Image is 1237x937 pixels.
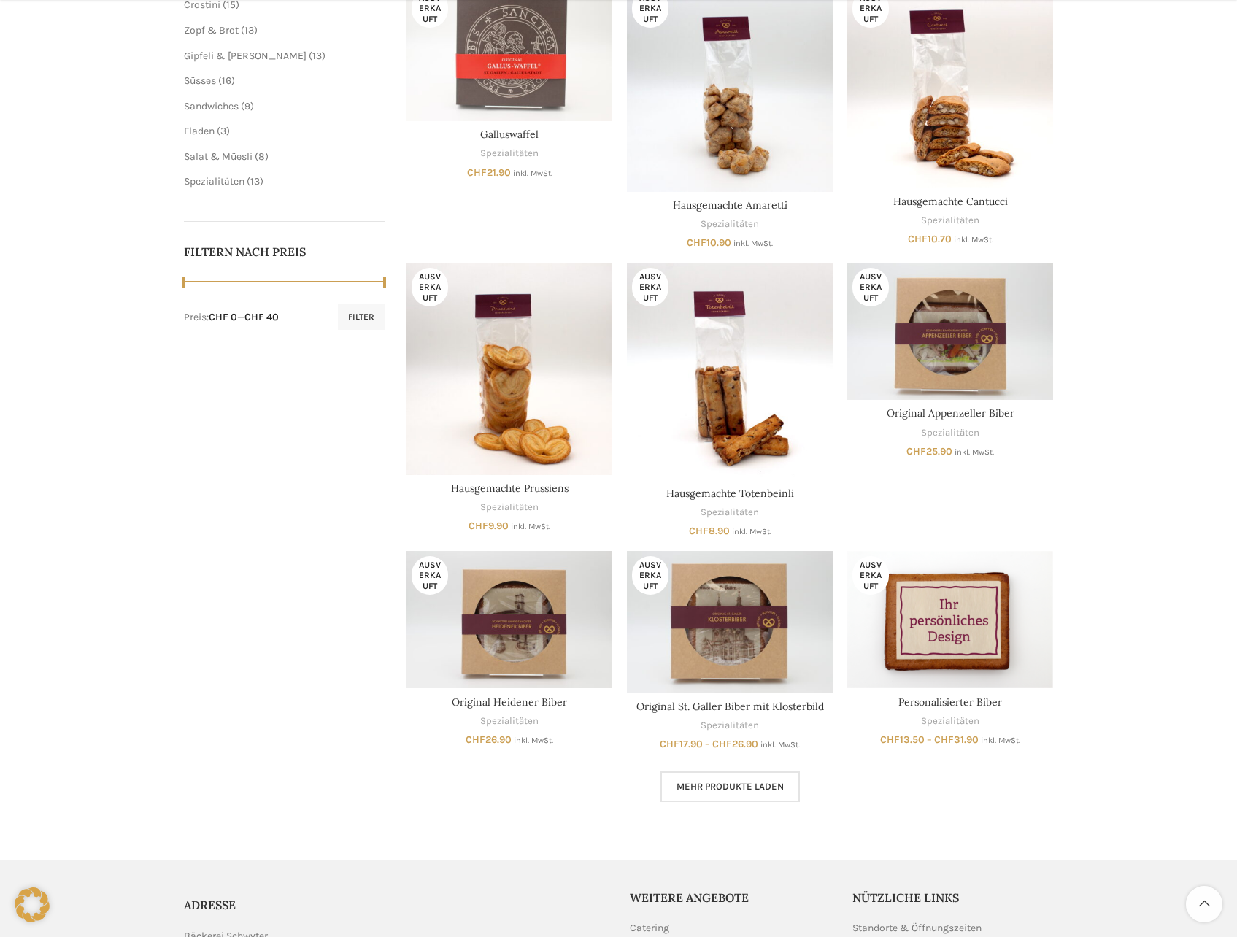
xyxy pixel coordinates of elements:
a: Catering [630,921,671,936]
bdi: 26.90 [466,733,512,746]
bdi: 10.90 [687,236,731,249]
span: CHF [466,733,485,746]
span: 16 [222,74,231,87]
span: 3 [220,125,226,137]
span: 13 [250,175,260,188]
a: Original St. Galler Biber mit Klosterbild [627,551,833,693]
span: CHF 0 [209,311,237,323]
a: Original Heidener Biber [406,551,612,688]
bdi: 25.90 [906,445,952,458]
span: Ausverkauft [852,268,889,306]
bdi: 8.90 [689,525,730,537]
a: Fladen [184,125,215,137]
small: inkl. MwSt. [732,527,771,536]
bdi: 9.90 [469,520,509,532]
span: CHF [934,733,954,746]
a: Mehr Produkte laden [660,771,800,802]
span: Mehr Produkte laden [677,781,784,793]
a: Original Appenzeller Biber [887,406,1014,420]
a: Gipfeli & [PERSON_NAME] [184,50,307,62]
a: Original Appenzeller Biber [847,263,1053,400]
a: Spezialitäten [921,426,979,440]
a: Original Heidener Biber [452,695,567,709]
a: Salat & Müesli [184,150,253,163]
a: Hausgemachte Amaretti [673,198,787,212]
span: 9 [244,100,250,112]
small: inkl. MwSt. [513,169,552,178]
a: Hausgemachte Cantucci [893,195,1008,208]
a: Hausgemachte Prussiens [406,263,612,475]
span: Ausverkauft [632,556,668,595]
div: Preis: — [184,310,279,325]
a: Galluswaffel [480,128,539,141]
span: Ausverkauft [412,268,448,306]
span: CHF [712,738,732,750]
button: Filter [338,304,385,330]
bdi: 31.90 [934,733,979,746]
small: inkl. MwSt. [760,740,800,749]
span: CHF [908,233,928,245]
span: 13 [244,24,254,36]
span: – [927,733,932,746]
span: CHF [467,166,487,179]
small: inkl. MwSt. [514,736,553,745]
a: Spezialitäten [921,214,979,228]
h5: Filtern nach Preis [184,244,385,260]
a: Personalisierter Biber [898,695,1002,709]
a: Spezialitäten [701,506,759,520]
a: Spezialitäten [480,147,539,161]
a: Spezialitäten [184,175,244,188]
a: Hausgemachte Prussiens [451,482,569,495]
span: CHF [906,445,926,458]
a: Spezialitäten [921,714,979,728]
small: inkl. MwSt. [954,235,993,244]
a: Spezialitäten [480,501,539,514]
small: inkl. MwSt. [511,522,550,531]
bdi: 26.90 [712,738,758,750]
a: Spezialitäten [480,714,539,728]
span: Ausverkauft [412,556,448,595]
span: Ausverkauft [632,268,668,306]
bdi: 21.90 [467,166,511,179]
h5: Nützliche Links [852,890,1054,906]
a: Personalisierter Biber [847,551,1053,688]
bdi: 17.90 [660,738,703,750]
span: 8 [258,150,265,163]
span: CHF [689,525,709,537]
span: Ausverkauft [852,556,889,595]
a: Zopf & Brot [184,24,239,36]
span: CHF [880,733,900,746]
small: inkl. MwSt. [981,736,1020,745]
a: Original St. Galler Biber mit Klosterbild [636,700,824,713]
span: CHF 40 [244,311,279,323]
span: – [705,738,710,750]
a: Hausgemachte Totenbeinli [666,487,794,500]
small: inkl. MwSt. [955,447,994,457]
bdi: 10.70 [908,233,952,245]
span: CHF [469,520,488,532]
h5: Weitere Angebote [630,890,831,906]
a: Standorte & Öffnungszeiten [852,921,983,936]
a: Hausgemachte Totenbeinli [627,263,833,480]
a: Süsses [184,74,216,87]
a: Spezialitäten [701,217,759,231]
bdi: 13.50 [880,733,925,746]
span: ADRESSE [184,898,236,912]
span: CHF [660,738,679,750]
a: Sandwiches [184,100,239,112]
span: 13 [312,50,322,62]
a: Spezialitäten [701,719,759,733]
small: inkl. MwSt. [733,239,773,248]
span: CHF [687,236,706,249]
a: Scroll to top button [1186,886,1222,922]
